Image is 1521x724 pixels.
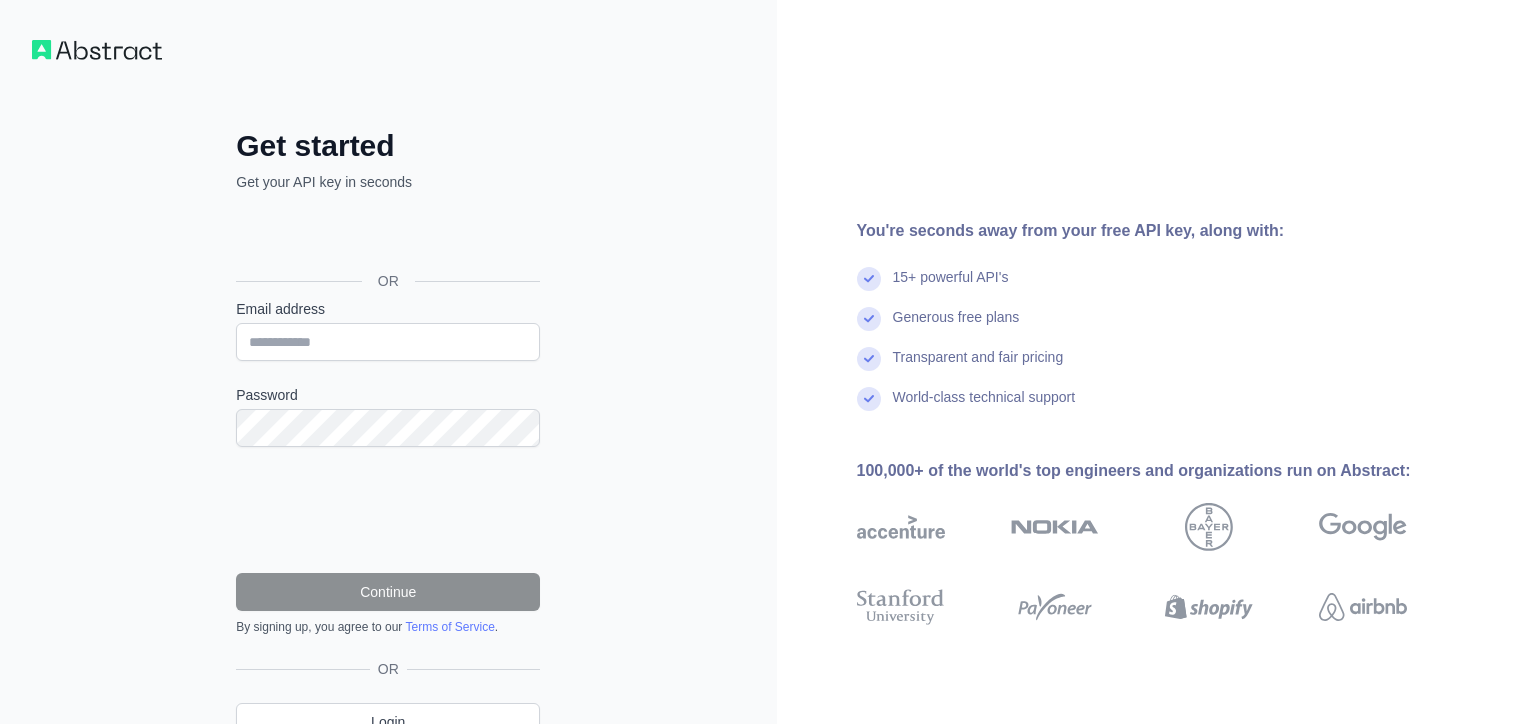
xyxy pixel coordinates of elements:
[1319,585,1407,629] img: airbnb
[236,573,540,611] button: Continue
[1165,585,1253,629] img: shopify
[370,659,407,679] span: OR
[1011,503,1099,551] img: nokia
[857,503,945,551] img: accenture
[857,459,1471,483] div: 100,000+ of the world's top engineers and organizations run on Abstract:
[857,585,945,629] img: stanford university
[857,347,881,371] img: check mark
[236,172,540,192] p: Get your API key in seconds
[1011,585,1099,629] img: payoneer
[226,214,546,258] iframe: Кнопка "Войти с аккаунтом Google"
[857,267,881,291] img: check mark
[857,219,1471,243] div: You're seconds away from your free API key, along with:
[236,619,540,635] div: By signing up, you agree to our .
[236,471,540,549] iframe: reCAPTCHA
[236,385,540,405] label: Password
[1319,503,1407,551] img: google
[236,128,540,164] h2: Get started
[857,307,881,331] img: check mark
[362,271,415,291] span: OR
[32,40,162,60] img: Workflow
[893,307,1020,347] div: Generous free plans
[893,387,1076,427] div: World-class technical support
[893,267,1009,307] div: 15+ powerful API's
[893,347,1064,387] div: Transparent and fair pricing
[1185,503,1233,551] img: bayer
[857,387,881,411] img: check mark
[236,299,540,319] label: Email address
[405,620,494,634] a: Terms of Service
